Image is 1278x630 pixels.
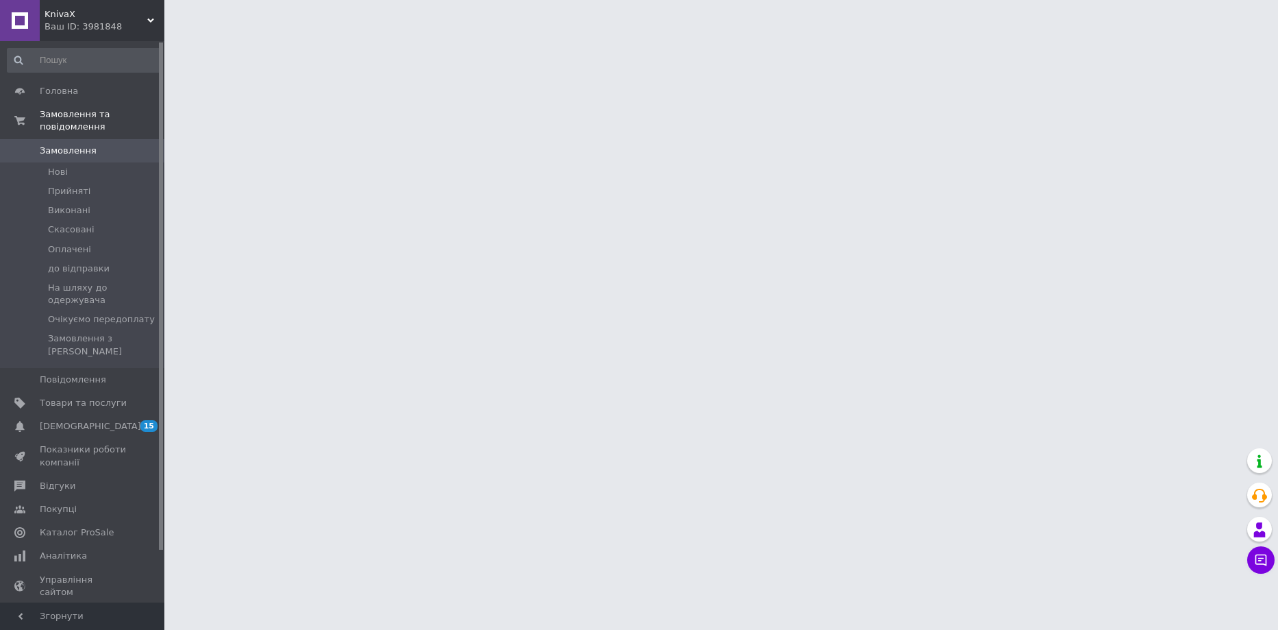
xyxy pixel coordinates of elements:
[45,21,164,33] div: Ваш ID: 3981848
[140,420,158,432] span: 15
[40,503,77,516] span: Покупці
[48,204,90,217] span: Виконані
[40,480,75,492] span: Відгуки
[48,282,160,306] span: На шляху до одержувача
[40,420,141,433] span: [DEMOGRAPHIC_DATA]
[40,574,127,598] span: Управління сайтом
[45,8,147,21] span: KnivaX
[40,108,164,133] span: Замовлення та повідомлення
[48,185,90,197] span: Прийняті
[40,374,106,386] span: Повідомлення
[40,550,87,562] span: Аналітика
[48,166,68,178] span: Нові
[48,313,155,326] span: Очікуємо передоплату
[40,526,114,539] span: Каталог ProSale
[48,263,110,275] span: до відправки
[40,444,127,468] span: Показники роботи компанії
[40,85,78,97] span: Головна
[1247,546,1275,574] button: Чат з покупцем
[7,48,162,73] input: Пошук
[48,243,91,256] span: Оплачені
[40,145,97,157] span: Замовлення
[40,397,127,409] span: Товари та послуги
[48,223,95,236] span: Скасовані
[48,332,160,357] span: Замовлення з [PERSON_NAME]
